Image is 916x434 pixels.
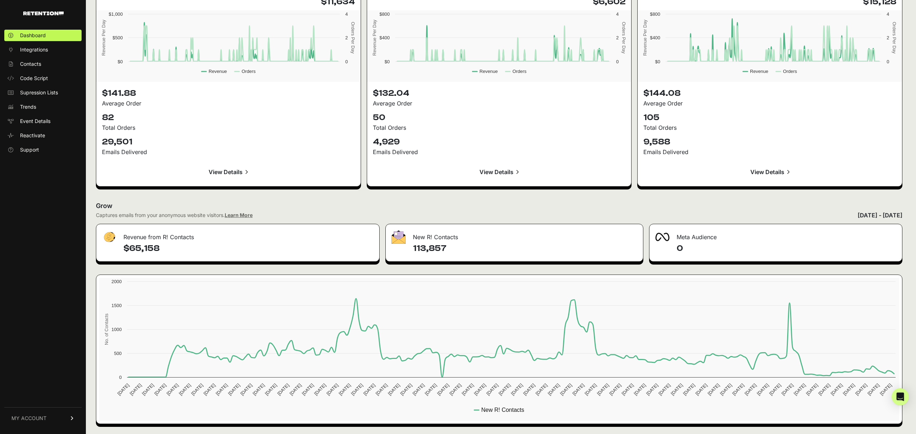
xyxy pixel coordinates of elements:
[276,383,290,396] text: [DATE]
[643,99,896,108] div: Average Order
[887,35,889,40] text: 2
[645,383,659,396] text: [DATE]
[166,383,180,396] text: [DATE]
[559,383,573,396] text: [DATE]
[215,383,229,396] text: [DATE]
[642,19,648,56] text: Revenue Per Day
[842,383,856,396] text: [DATE]
[498,383,512,396] text: [DATE]
[112,303,122,308] text: 1500
[535,383,549,396] text: [DATE]
[373,88,626,99] p: $132.04
[677,243,896,254] h4: 0
[643,163,896,181] a: View Details
[113,35,123,40] text: $500
[190,383,204,396] text: [DATE]
[345,59,348,64] text: 0
[20,46,48,53] span: Integrations
[4,87,82,98] a: Supression Lists
[411,383,425,396] text: [DATE]
[102,123,355,132] div: Total Orders
[102,112,355,123] p: 82
[350,22,356,54] text: Orders Per Day
[479,69,498,74] text: Revenue
[4,101,82,113] a: Trends
[20,89,58,96] span: Supression Lists
[473,383,487,396] text: [DATE]
[4,407,82,429] a: MY ACCOUNT
[731,383,745,396] text: [DATE]
[387,383,401,396] text: [DATE]
[643,123,896,132] div: Total Orders
[768,383,782,396] text: [DATE]
[829,383,843,396] text: [DATE]
[461,383,474,396] text: [DATE]
[620,383,634,396] text: [DATE]
[112,279,122,284] text: 2000
[655,59,660,64] text: $0
[20,103,36,110] span: Trends
[112,327,122,332] text: 1000
[793,383,807,396] text: [DATE]
[20,60,41,68] span: Contacts
[239,383,253,396] text: [DATE]
[373,136,626,148] p: 4,929
[102,88,355,99] p: $141.88
[384,59,389,64] text: $0
[141,383,155,396] text: [DATE]
[264,383,278,396] text: [DATE]
[242,69,255,74] text: Orders
[621,22,627,54] text: Orders Per Day
[670,383,684,396] text: [DATE]
[744,383,757,396] text: [DATE]
[783,69,797,74] text: Orders
[288,383,302,396] text: [DATE]
[118,59,123,64] text: $0
[887,59,889,64] text: 0
[373,99,626,108] div: Average Order
[4,73,82,84] a: Code Script
[399,383,413,396] text: [DATE]
[350,383,364,396] text: [DATE]
[23,11,64,15] img: Retention.com
[657,383,671,396] text: [DATE]
[371,19,377,56] text: Revenue Per Day
[512,69,526,74] text: Orders
[887,11,889,17] text: 4
[643,136,896,148] p: 9,588
[805,383,819,396] text: [DATE]
[682,383,696,396] text: [DATE]
[4,44,82,55] a: Integrations
[650,11,660,17] text: $800
[114,351,122,356] text: 500
[153,383,167,396] text: [DATE]
[20,32,46,39] span: Dashboard
[892,22,897,54] text: Orders Per Day
[854,383,868,396] text: [DATE]
[616,11,619,17] text: 4
[424,383,438,396] text: [DATE]
[750,69,768,74] text: Revenue
[209,69,227,74] text: Revenue
[547,383,561,396] text: [DATE]
[485,383,499,396] text: [DATE]
[448,383,462,396] text: [DATE]
[123,243,374,254] h4: $65,158
[616,35,619,40] text: 2
[4,115,82,127] a: Event Details
[102,99,355,108] div: Average Order
[4,30,82,41] a: Dashboard
[129,383,143,396] text: [DATE]
[119,375,122,380] text: 0
[643,112,896,123] p: 105
[20,75,48,82] span: Code Script
[102,148,355,156] div: Emails Delivered
[571,383,585,396] text: [DATE]
[694,383,708,396] text: [DATE]
[20,132,45,139] span: Reactivate
[596,383,610,396] text: [DATE]
[4,58,82,70] a: Contacts
[4,144,82,156] a: Support
[11,415,47,422] span: MY ACCOUNT
[633,383,647,396] text: [DATE]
